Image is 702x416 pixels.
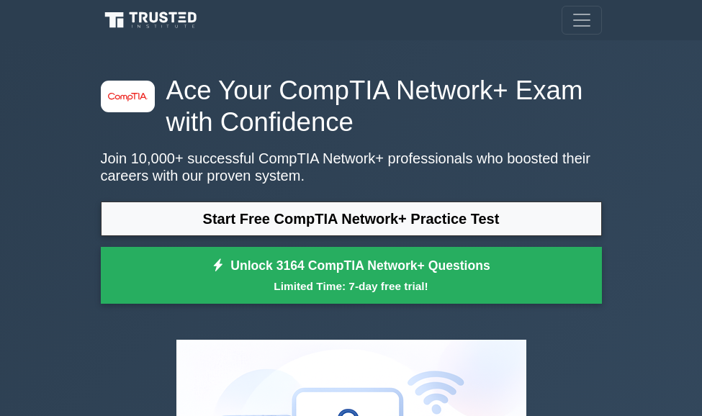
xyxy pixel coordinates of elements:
[119,278,584,294] small: Limited Time: 7-day free trial!
[101,150,602,184] p: Join 10,000+ successful CompTIA Network+ professionals who boosted their careers with our proven ...
[101,75,602,138] h1: Ace Your CompTIA Network+ Exam with Confidence
[562,6,602,35] button: Toggle navigation
[101,247,602,304] a: Unlock 3164 CompTIA Network+ QuestionsLimited Time: 7-day free trial!
[101,202,602,236] a: Start Free CompTIA Network+ Practice Test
